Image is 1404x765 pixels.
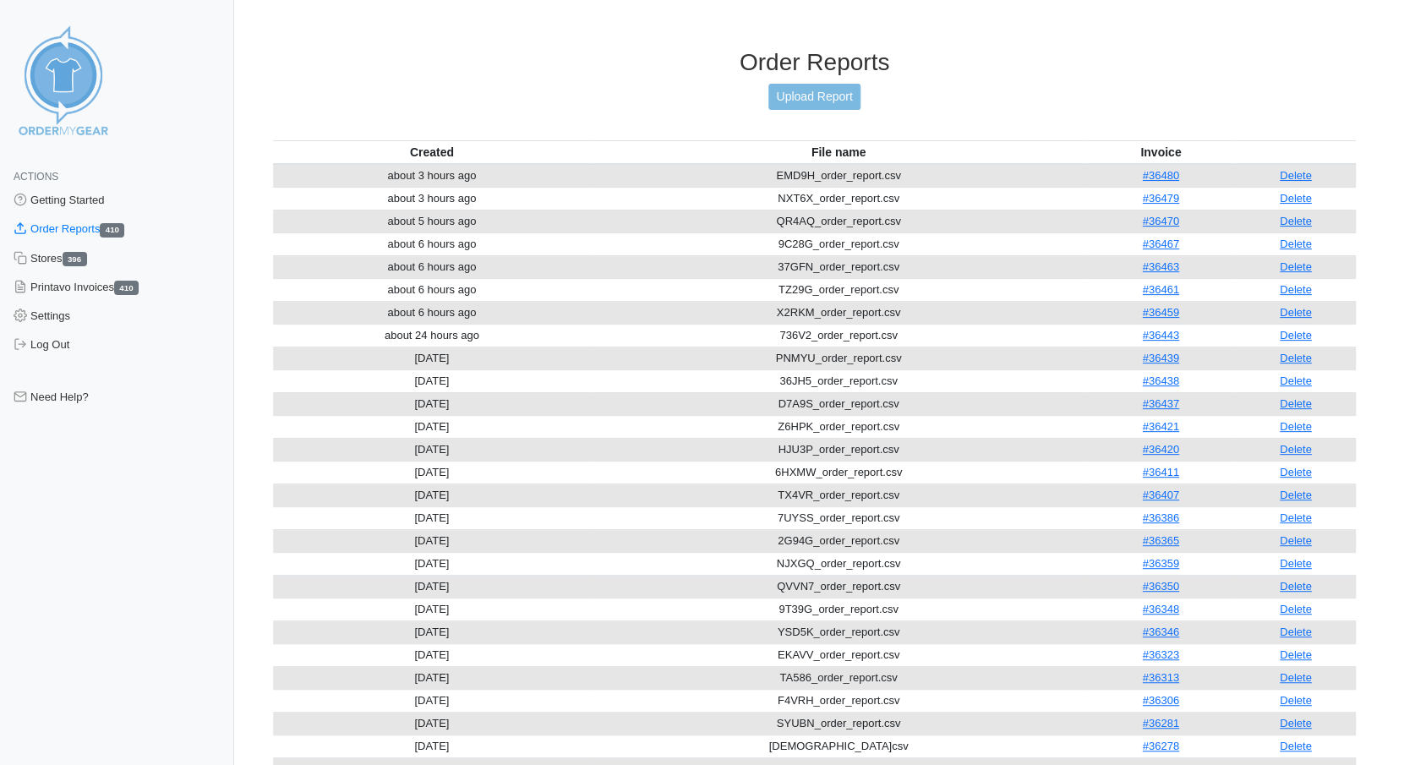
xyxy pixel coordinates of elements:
[1142,215,1178,227] a: #36470
[273,301,591,324] td: about 6 hours ago
[1280,329,1312,342] a: Delete
[1086,140,1235,164] th: Invoice
[273,529,591,552] td: [DATE]
[1142,306,1178,319] a: #36459
[591,484,1086,506] td: TX4VR_order_report.csv
[591,643,1086,666] td: EKAVV_order_report.csv
[591,575,1086,598] td: QVVN7_order_report.csv
[591,620,1086,643] td: YSD5K_order_report.csv
[273,324,591,347] td: about 24 hours ago
[1142,626,1178,638] a: #36346
[273,438,591,461] td: [DATE]
[1142,557,1178,570] a: #36359
[591,347,1086,369] td: PNMYU_order_report.csv
[591,278,1086,301] td: TZ29G_order_report.csv
[591,392,1086,415] td: D7A9S_order_report.csv
[273,461,591,484] td: [DATE]
[1142,192,1178,205] a: #36479
[273,620,591,643] td: [DATE]
[1142,648,1178,661] a: #36323
[1142,443,1178,456] a: #36420
[273,506,591,529] td: [DATE]
[1280,238,1312,250] a: Delete
[591,210,1086,232] td: QR4AQ_order_report.csv
[1142,511,1178,524] a: #36386
[591,506,1086,529] td: 7UYSS_order_report.csv
[591,164,1086,188] td: EMD9H_order_report.csv
[1142,329,1178,342] a: #36443
[273,643,591,666] td: [DATE]
[591,301,1086,324] td: X2RKM_order_report.csv
[591,140,1086,164] th: File name
[1280,466,1312,478] a: Delete
[591,666,1086,689] td: TA586_order_report.csv
[1142,603,1178,615] a: #36348
[1280,192,1312,205] a: Delete
[591,598,1086,620] td: 9T39G_order_report.csv
[1280,283,1312,296] a: Delete
[273,484,591,506] td: [DATE]
[1142,238,1178,250] a: #36467
[1142,580,1178,593] a: #36350
[63,252,87,266] span: 396
[591,712,1086,735] td: SYUBN_order_report.csv
[273,140,591,164] th: Created
[1142,694,1178,707] a: #36306
[273,187,591,210] td: about 3 hours ago
[1280,489,1312,501] a: Delete
[1142,283,1178,296] a: #36461
[591,255,1086,278] td: 37GFN_order_report.csv
[591,232,1086,255] td: 9C28G_order_report.csv
[591,438,1086,461] td: HJU3P_order_report.csv
[1280,374,1312,387] a: Delete
[1280,443,1312,456] a: Delete
[1142,489,1178,501] a: #36407
[1280,740,1312,752] a: Delete
[14,171,58,183] span: Actions
[1142,352,1178,364] a: #36439
[591,735,1086,757] td: [DEMOGRAPHIC_DATA]csv
[591,369,1086,392] td: 36JH5_order_report.csv
[273,666,591,689] td: [DATE]
[1280,694,1312,707] a: Delete
[1280,648,1312,661] a: Delete
[273,347,591,369] td: [DATE]
[1280,352,1312,364] a: Delete
[1142,717,1178,729] a: #36281
[273,278,591,301] td: about 6 hours ago
[1280,534,1312,547] a: Delete
[1142,420,1178,433] a: #36421
[1280,215,1312,227] a: Delete
[1280,260,1312,273] a: Delete
[591,187,1086,210] td: NXT6X_order_report.csv
[1280,397,1312,410] a: Delete
[1142,740,1178,752] a: #36278
[273,232,591,255] td: about 6 hours ago
[1280,580,1312,593] a: Delete
[768,84,860,110] a: Upload Report
[591,689,1086,712] td: F4VRH_order_report.csv
[1142,671,1178,684] a: #36313
[591,529,1086,552] td: 2G94G_order_report.csv
[273,575,591,598] td: [DATE]
[273,392,591,415] td: [DATE]
[1280,511,1312,524] a: Delete
[273,689,591,712] td: [DATE]
[273,48,1356,77] h3: Order Reports
[1142,466,1178,478] a: #36411
[1142,534,1178,547] a: #36365
[1280,420,1312,433] a: Delete
[591,324,1086,347] td: 736V2_order_report.csv
[1280,671,1312,684] a: Delete
[1280,603,1312,615] a: Delete
[1280,717,1312,729] a: Delete
[273,164,591,188] td: about 3 hours ago
[1280,557,1312,570] a: Delete
[1280,169,1312,182] a: Delete
[1280,626,1312,638] a: Delete
[591,552,1086,575] td: NJXGQ_order_report.csv
[1142,397,1178,410] a: #36437
[273,598,591,620] td: [DATE]
[273,210,591,232] td: about 5 hours ago
[273,369,591,392] td: [DATE]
